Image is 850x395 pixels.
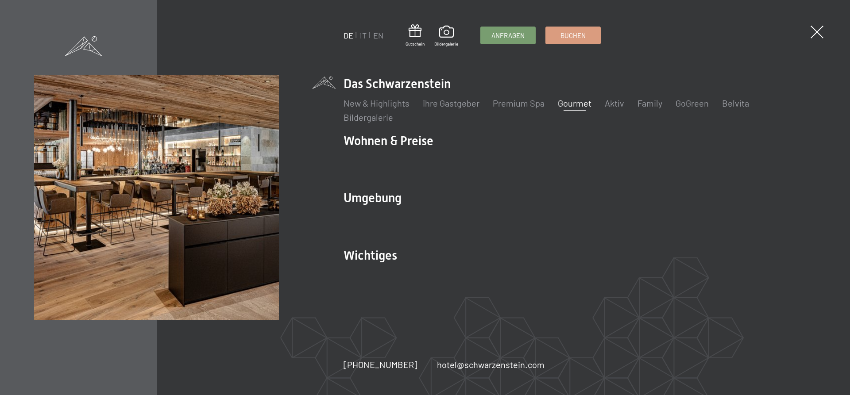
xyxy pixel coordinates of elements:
[637,98,662,108] a: Family
[423,98,479,108] a: Ihre Gastgeber
[344,31,353,40] a: DE
[406,41,425,47] span: Gutschein
[434,41,458,47] span: Bildergalerie
[373,31,383,40] a: EN
[360,31,367,40] a: IT
[546,27,600,44] a: Buchen
[434,26,458,47] a: Bildergalerie
[481,27,535,44] a: Anfragen
[344,112,393,123] a: Bildergalerie
[676,98,709,108] a: GoGreen
[493,98,545,108] a: Premium Spa
[491,31,525,40] span: Anfragen
[437,358,545,371] a: hotel@schwarzenstein.com
[344,358,417,371] a: [PHONE_NUMBER]
[722,98,749,108] a: Belvita
[560,31,586,40] span: Buchen
[558,98,591,108] a: Gourmet
[344,359,417,370] span: [PHONE_NUMBER]
[605,98,624,108] a: Aktiv
[406,24,425,47] a: Gutschein
[344,98,410,108] a: New & Highlights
